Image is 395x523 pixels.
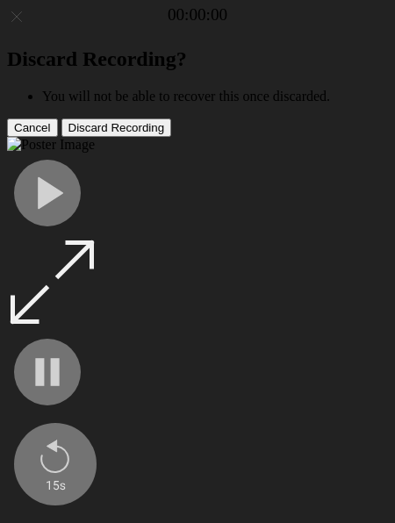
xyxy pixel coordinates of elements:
button: Cancel [7,118,58,137]
a: 00:00:00 [168,5,227,25]
img: Poster Image [7,137,95,153]
h2: Discard Recording? [7,47,388,71]
button: Discard Recording [61,118,172,137]
li: You will not be able to recover this once discarded. [42,89,388,104]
